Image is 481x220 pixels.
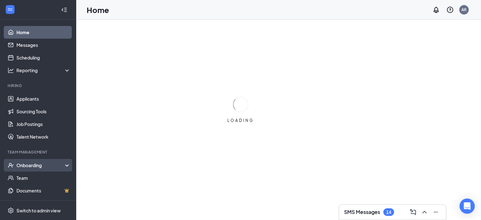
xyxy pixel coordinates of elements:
div: Open Intercom Messenger [459,198,475,214]
div: AR [461,7,466,12]
svg: QuestionInfo [446,6,454,14]
svg: WorkstreamLogo [7,6,13,13]
svg: ChevronUp [421,208,428,216]
button: ComposeMessage [408,207,418,217]
a: Job Postings [16,118,71,130]
a: Home [16,26,71,39]
div: Reporting [16,67,71,73]
div: Team Management [8,149,69,155]
a: SurveysCrown [16,197,71,210]
a: Talent Network [16,130,71,143]
svg: UserCheck [8,162,14,168]
div: Switch to admin view [16,207,61,214]
svg: Notifications [432,6,440,14]
svg: ComposeMessage [409,208,417,216]
svg: Analysis [8,67,14,73]
svg: Settings [8,207,14,214]
a: Applicants [16,92,71,105]
div: 14 [386,210,391,215]
a: Sourcing Tools [16,105,71,118]
a: Messages [16,39,71,51]
button: ChevronUp [419,207,429,217]
h1: Home [87,4,109,15]
div: Hiring [8,83,69,88]
a: Team [16,172,71,184]
div: LOADING [225,118,256,123]
h3: SMS Messages [344,209,380,216]
button: Minimize [431,207,441,217]
svg: Minimize [432,208,440,216]
a: DocumentsCrown [16,184,71,197]
div: Onboarding [16,162,65,168]
a: Scheduling [16,51,71,64]
svg: Collapse [61,7,67,13]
